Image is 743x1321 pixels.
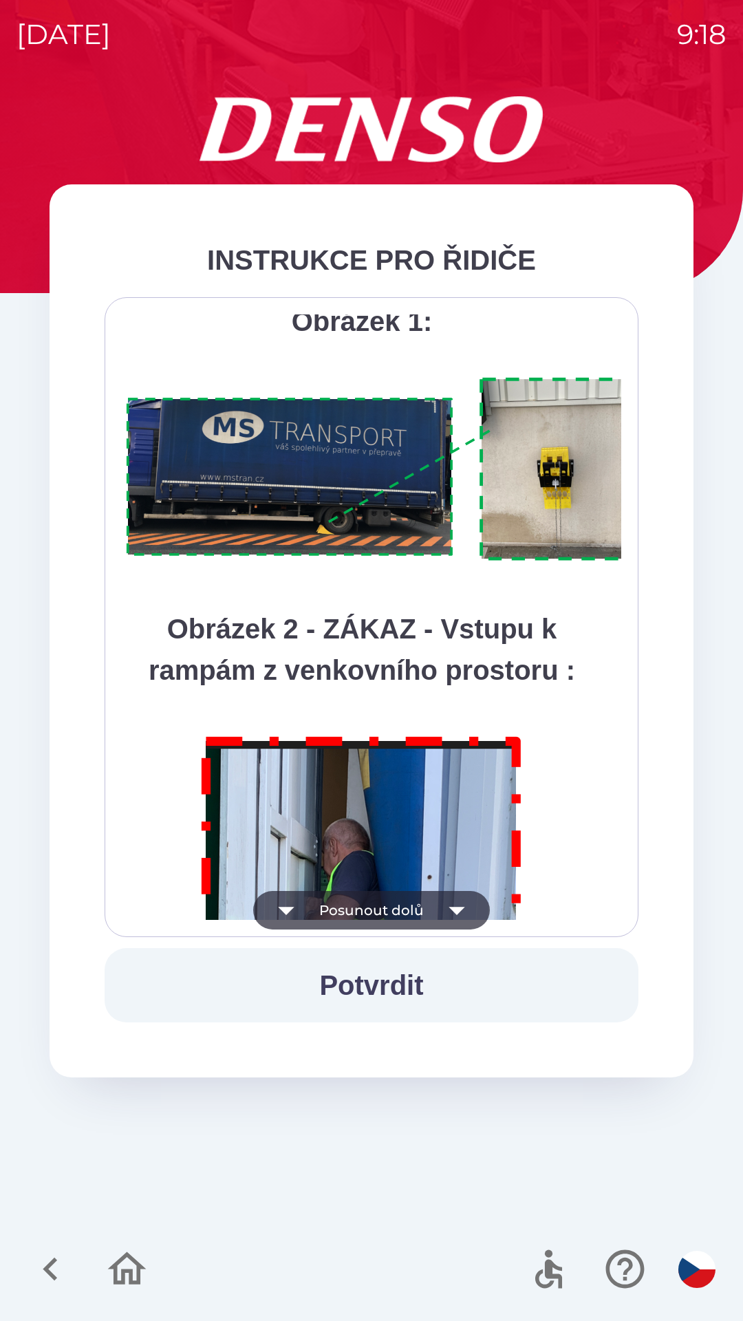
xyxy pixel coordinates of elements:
button: Potvrdit [105,948,638,1022]
strong: Obrázek 1: [292,306,433,336]
p: 9:18 [677,14,726,55]
img: cs flag [678,1251,715,1288]
strong: Obrázek 2 - ZÁKAZ - Vstupu k rampám z venkovního prostoru : [149,614,575,685]
button: Posunout dolů [253,891,490,930]
p: [DATE] [17,14,111,55]
div: INSTRUKCE PRO ŘIDIČE [105,239,638,281]
img: Logo [50,96,693,162]
img: M8MNayrTL6gAAAABJRU5ErkJggg== [186,718,538,1224]
img: A1ym8hFSA0ukAAAAAElFTkSuQmCC [122,369,656,570]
